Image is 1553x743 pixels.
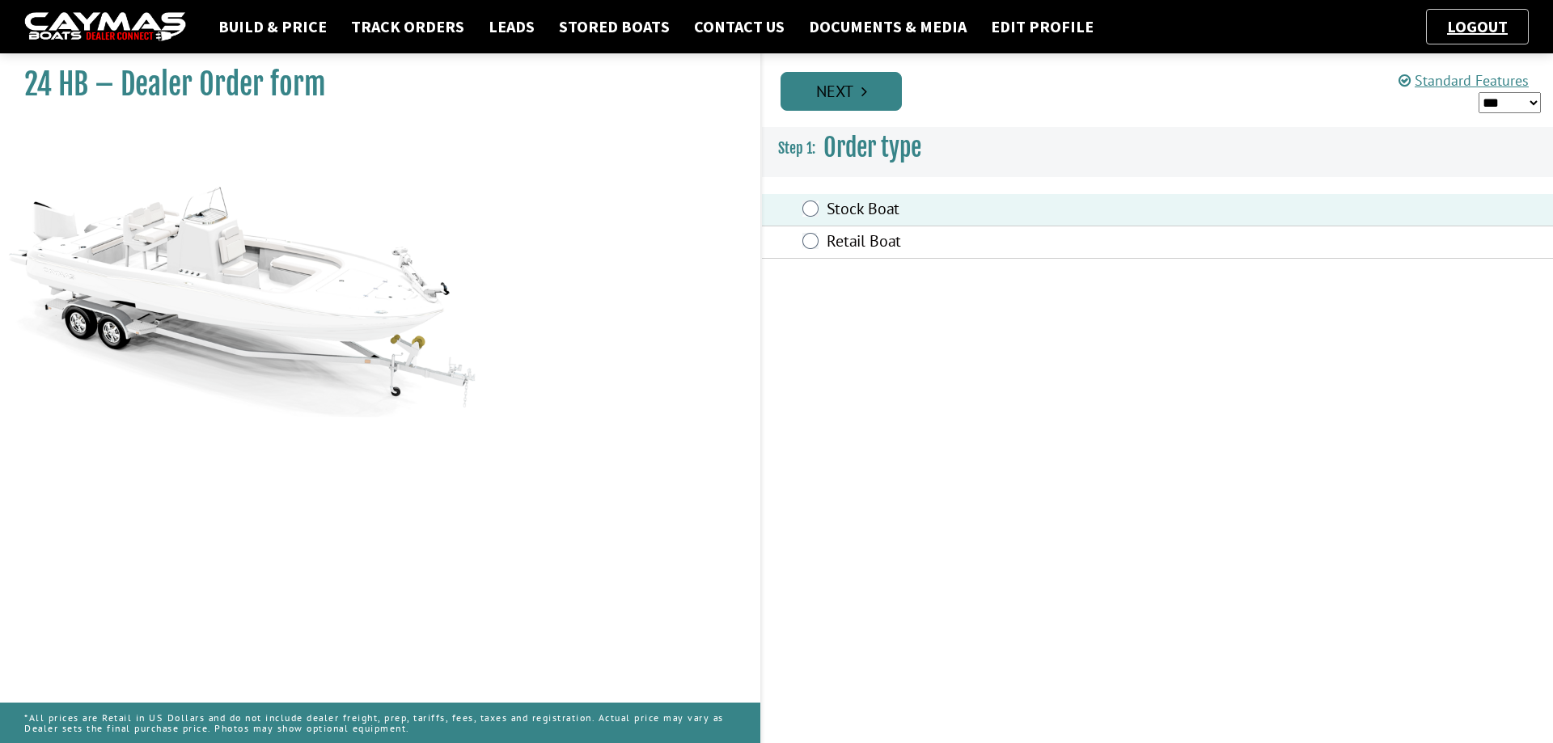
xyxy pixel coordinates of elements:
a: Logout [1439,16,1516,36]
a: Edit Profile [983,16,1102,37]
h1: 24 HB – Dealer Order form [24,66,720,103]
p: *All prices are Retail in US Dollars and do not include dealer freight, prep, tariffs, fees, taxe... [24,704,736,741]
a: Standard Features [1399,71,1529,90]
a: Documents & Media [801,16,975,37]
a: Stored Boats [551,16,678,37]
h3: Order type [762,118,1553,178]
a: Build & Price [210,16,335,37]
label: Stock Boat [827,199,1263,222]
ul: Pagination [776,70,1553,111]
label: Retail Boat [827,231,1263,255]
a: Leads [480,16,543,37]
a: Track Orders [343,16,472,37]
a: Next [781,72,902,111]
img: caymas-dealer-connect-2ed40d3bc7270c1d8d7ffb4b79bf05adc795679939227970def78ec6f6c03838.gif [24,12,186,42]
a: Contact Us [686,16,793,37]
